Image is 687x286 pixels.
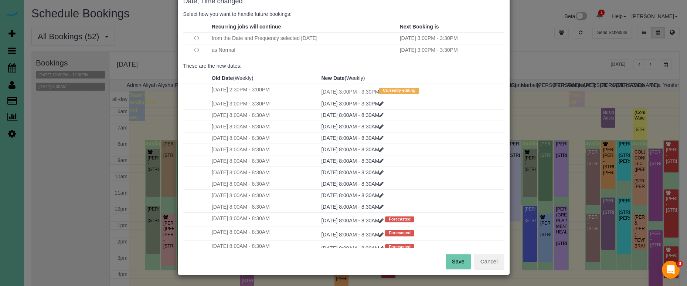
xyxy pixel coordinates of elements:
[677,261,683,267] span: 3
[210,240,320,254] td: [DATE] 8:00AM - 8:30AM
[321,158,384,164] a: [DATE] 8:00AM - 8:30AM
[321,218,385,223] a: [DATE] 8:00AM - 8:30AM
[398,32,504,44] td: [DATE] 3:00PM - 3:30PM
[210,84,320,98] td: [DATE] 2:30PM - 3:00PM
[385,216,414,222] span: Forecasted
[210,189,320,201] td: [DATE] 8:00AM - 8:30AM
[385,230,414,236] span: Forecasted
[400,24,439,30] strong: Next Booking is
[210,144,320,155] td: [DATE] 8:00AM - 8:30AM
[321,124,384,129] a: [DATE] 8:00AM - 8:30AM
[210,109,320,121] td: [DATE] 8:00AM - 8:30AM
[321,169,384,175] a: [DATE] 8:00AM - 8:30AM
[385,244,414,250] span: Forecasted
[321,135,384,141] a: [DATE] 8:00AM - 8:30AM
[321,101,384,107] a: [DATE] 3:00PM - 3:30PM
[210,32,398,44] td: from the Date and Frequency selected [DATE]
[210,98,320,109] td: [DATE] 3:00PM - 3:30PM
[212,24,281,30] strong: Recurring jobs will continue
[210,166,320,178] td: [DATE] 8:00AM - 8:30AM
[210,73,320,84] th: (Weekly)
[662,261,680,279] iframe: Intercom live chat
[379,88,419,94] span: Currently editing
[183,10,504,18] p: Select how you want to handle future bookings:
[446,254,471,269] button: Save
[212,75,233,81] strong: Old Date
[321,75,344,81] strong: New Date
[183,62,504,70] p: These are the new dates:
[210,44,398,56] td: as Normal
[321,245,385,251] a: [DATE] 8:00AM - 8:30AM
[474,254,504,269] button: Cancel
[321,204,384,210] a: [DATE] 8:00AM - 8:30AM
[210,226,320,240] td: [DATE] 8:00AM - 8:30AM
[321,192,384,198] a: [DATE] 8:00AM - 8:30AM
[210,201,320,212] td: [DATE] 8:00AM - 8:30AM
[319,84,504,98] td: [DATE] 3:00PM - 3:30PM
[398,44,504,56] td: [DATE] 3:00PM - 3:30PM
[321,181,384,187] a: [DATE] 8:00AM - 8:30AM
[319,73,504,84] th: (Weekly)
[210,155,320,166] td: [DATE] 8:00AM - 8:30AM
[210,178,320,189] td: [DATE] 8:00AM - 8:30AM
[210,121,320,132] td: [DATE] 8:00AM - 8:30AM
[321,232,385,238] a: [DATE] 8:00AM - 8:30AM
[321,147,384,152] a: [DATE] 8:00AM - 8:30AM
[210,212,320,226] td: [DATE] 8:00AM - 8:30AM
[210,132,320,144] td: [DATE] 8:00AM - 8:30AM
[321,112,384,118] a: [DATE] 8:00AM - 8:30AM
